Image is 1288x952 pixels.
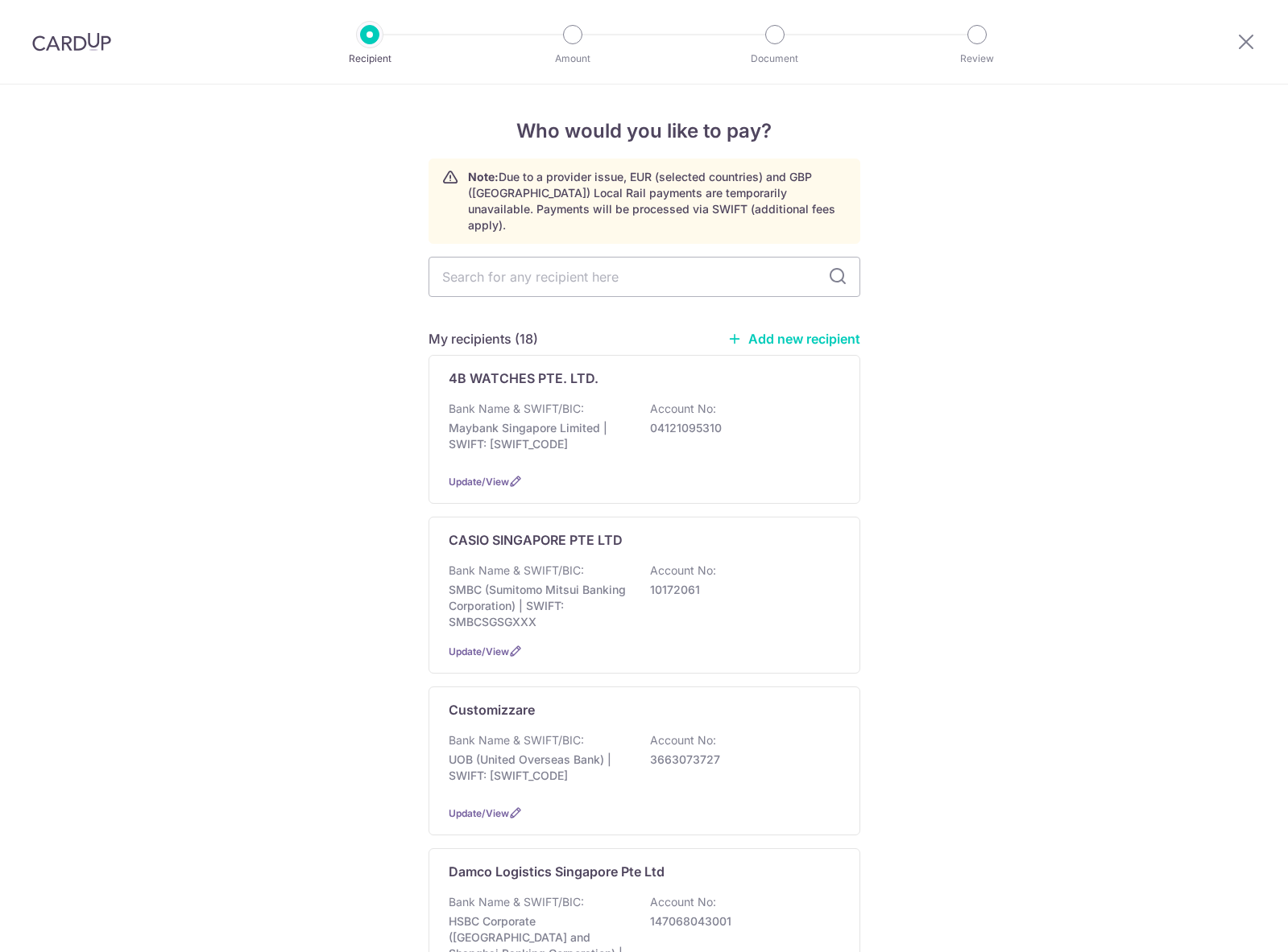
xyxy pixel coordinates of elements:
p: 4B WATCHES PTE. LTD. [449,369,598,388]
p: Bank Name & SWIFT/BIC: [449,894,584,910]
p: Account No: [650,401,716,417]
p: Due to a provider issue, EUR (selected countries) and GBP ([GEOGRAPHIC_DATA]) Local Rail payments... [468,169,847,233]
p: Damco Logistics Singapore Pte Ltd [449,862,665,881]
p: Account No: [650,894,716,910]
a: Update/View [449,807,509,819]
p: Maybank Singapore Limited | SWIFT: [SWIFT_CODE] [449,420,629,452]
p: Account No: [650,563,716,579]
strong: Note: [468,170,499,183]
p: 147068043001 [650,913,830,929]
p: Bank Name & SWIFT/BIC: [449,401,584,417]
p: 04121095310 [650,420,830,436]
p: UOB (United Overseas Bank) | SWIFT: [SWIFT_CODE] [449,752,629,784]
p: Amount [513,51,632,67]
p: 3663073727 [650,752,830,768]
p: Bank Name & SWIFT/BIC: [449,563,584,579]
p: SMBC (Sumitomo Mitsui Banking Corporation) | SWIFT: SMBCSGSGXXX [449,582,629,630]
h5: My recipients (18) [429,329,538,348]
p: Document [715,51,835,67]
p: 10172061 [650,582,830,598]
p: Customizzare [449,700,535,719]
p: Account No: [650,732,716,748]
a: Update/View [449,476,509,488]
a: Update/View [449,645,509,657]
a: Add new recipient [727,331,860,347]
p: Recipient [310,51,429,67]
p: Bank Name & SWIFT/BIC: [449,732,584,748]
h4: Who would you like to pay? [429,117,860,146]
p: Review [917,51,1037,67]
input: Search for any recipient here [429,257,860,297]
iframe: Opens a widget where you can find more information [1185,904,1272,944]
img: CardUp [32,32,111,52]
p: CASIO SINGAPORE PTE LTD [449,530,623,550]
